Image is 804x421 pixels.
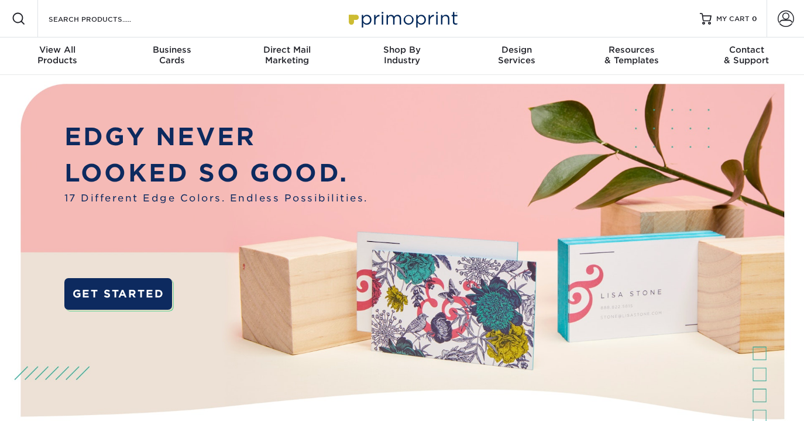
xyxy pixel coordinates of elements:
[64,191,368,206] span: 17 Different Edge Colors. Endless Possibilities.
[64,278,172,310] a: GET STARTED
[230,37,345,75] a: Direct MailMarketing
[574,45,689,66] div: & Templates
[64,119,368,155] p: EDGY NEVER
[574,45,689,55] span: Resources
[230,45,345,66] div: Marketing
[752,15,757,23] span: 0
[345,45,459,66] div: Industry
[689,45,804,66] div: & Support
[689,37,804,75] a: Contact& Support
[345,45,459,55] span: Shop By
[459,37,574,75] a: DesignServices
[64,155,368,191] p: LOOKED SO GOOD.
[345,37,459,75] a: Shop ByIndustry
[459,45,574,55] span: Design
[115,45,229,55] span: Business
[689,45,804,55] span: Contact
[115,37,229,75] a: BusinessCards
[574,37,689,75] a: Resources& Templates
[230,45,345,55] span: Direct Mail
[459,45,574,66] div: Services
[47,12,162,26] input: SEARCH PRODUCTS.....
[115,45,229,66] div: Cards
[716,14,750,24] span: MY CART
[343,6,461,31] img: Primoprint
